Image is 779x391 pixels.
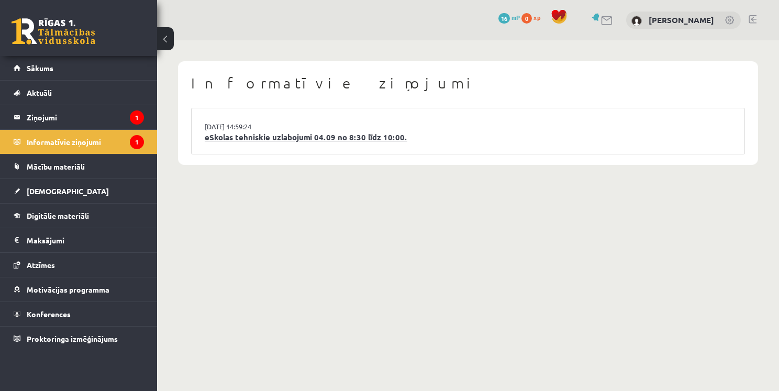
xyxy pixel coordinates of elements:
[14,277,144,301] a: Motivācijas programma
[27,186,109,196] span: [DEMOGRAPHIC_DATA]
[130,110,144,125] i: 1
[130,135,144,149] i: 1
[27,63,53,73] span: Sākums
[521,13,532,24] span: 0
[27,211,89,220] span: Digitālie materiāli
[14,154,144,178] a: Mācību materiāli
[14,253,144,277] a: Atzīmes
[27,228,144,252] legend: Maksājumi
[14,302,144,326] a: Konferences
[14,204,144,228] a: Digitālie materiāli
[533,13,540,21] span: xp
[14,105,144,129] a: Ziņojumi1
[191,74,745,92] h1: Informatīvie ziņojumi
[14,81,144,105] a: Aktuāli
[498,13,520,21] a: 16 mP
[27,105,144,129] legend: Ziņojumi
[27,130,144,154] legend: Informatīvie ziņojumi
[649,15,714,25] a: [PERSON_NAME]
[521,13,546,21] a: 0 xp
[12,18,95,44] a: Rīgas 1. Tālmācības vidusskola
[27,162,85,171] span: Mācību materiāli
[498,13,510,24] span: 16
[205,121,283,132] a: [DATE] 14:59:24
[27,309,71,319] span: Konferences
[27,88,52,97] span: Aktuāli
[511,13,520,21] span: mP
[205,131,731,143] a: eSkolas tehniskie uzlabojumi 04.09 no 8:30 līdz 10:00.
[14,56,144,80] a: Sākums
[631,16,642,26] img: Diāna Matašova
[14,327,144,351] a: Proktoringa izmēģinājums
[27,334,118,343] span: Proktoringa izmēģinājums
[14,130,144,154] a: Informatīvie ziņojumi1
[14,179,144,203] a: [DEMOGRAPHIC_DATA]
[27,285,109,294] span: Motivācijas programma
[14,228,144,252] a: Maksājumi
[27,260,55,270] span: Atzīmes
